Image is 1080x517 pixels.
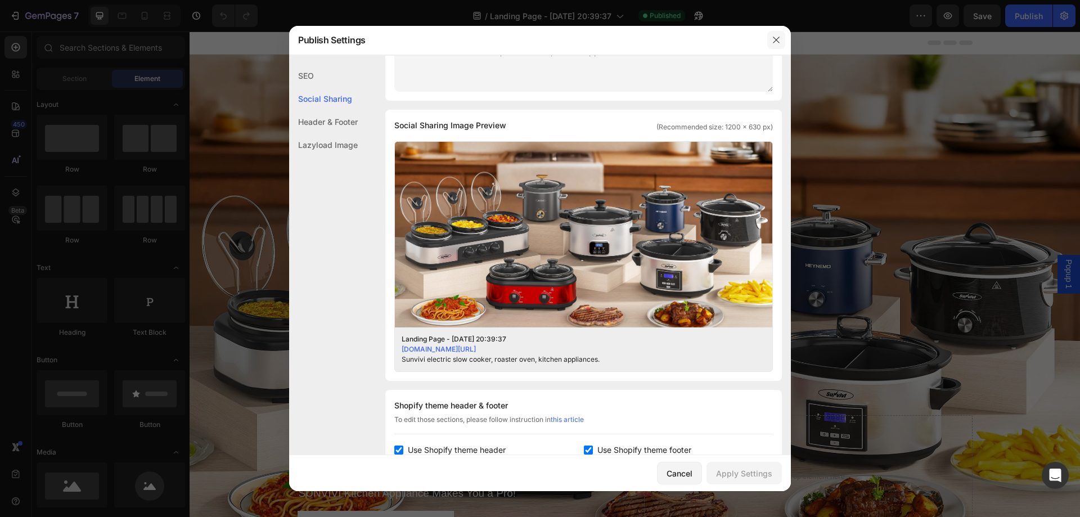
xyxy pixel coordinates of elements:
[402,334,748,344] div: Landing Page - [DATE] 20:39:37
[289,110,358,133] div: Header & Footer
[656,122,773,132] span: (Recommended size: 1200 x 630 px)
[1042,462,1069,489] div: Open Intercom Messenger
[706,462,782,484] button: Apply Settings
[108,479,264,506] button: <p>Shop All</p>
[551,415,584,424] a: this article
[874,228,885,257] span: Popup 1
[657,462,702,484] button: Cancel
[597,443,691,457] span: Use Shopify theme footer
[394,119,506,132] span: Social Sharing Image Preview
[667,467,692,479] div: Cancel
[109,455,435,469] p: SUNVIVI Kitchen Appliance Makes You a Pro!
[289,133,358,156] div: Lazyload Image
[160,385,221,396] p: (2000+) REVIEWS
[289,64,358,87] div: SEO
[394,399,773,412] div: Shopify theme header & footer
[289,87,358,110] div: Social Sharing
[109,405,375,441] strong: Made just for you
[402,345,476,353] a: [DOMAIN_NAME][URL]
[716,467,772,479] div: Apply Settings
[408,443,506,457] span: Use Shopify theme header
[596,440,655,449] div: Drop element here
[289,25,762,55] div: Publish Settings
[402,354,748,365] div: Sunvivi electric slow cooker, roaster oven, kitchen appliances.
[394,415,773,434] div: To edit those sections, please follow instruction in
